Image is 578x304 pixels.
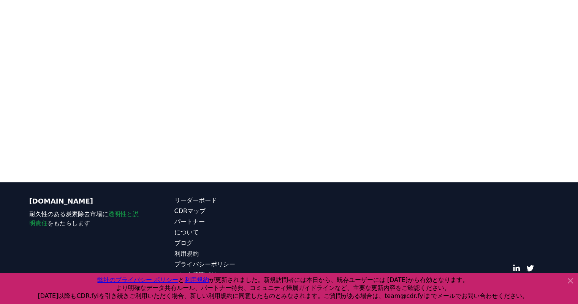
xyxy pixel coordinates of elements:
a: ツイッター [526,264,534,272]
a: パートナー [174,217,289,226]
font: ブログ [174,239,193,247]
a: CDRマップ [174,207,289,216]
font: をもたらします [48,220,90,227]
font: リーダーボード [174,197,217,204]
font: 利用規約 [174,250,199,257]
font: 耐久性のある炭素除去市場に [29,210,108,218]
font: について [174,229,199,236]
font: プライバシーポリシー [174,261,235,268]
a: リーダーボード [174,196,289,205]
a: ブログ [174,239,289,248]
a: データ管理ポリシー [174,271,289,280]
font: データ管理ポリシー [174,271,229,279]
a: 利用規約 [174,249,289,258]
a: について [174,228,289,237]
a: リンクトイン [513,264,520,272]
font: [DOMAIN_NAME] [29,197,93,205]
font: CDRマップ [174,207,206,215]
a: プライバシーポリシー [174,260,289,269]
font: パートナー [174,218,205,225]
